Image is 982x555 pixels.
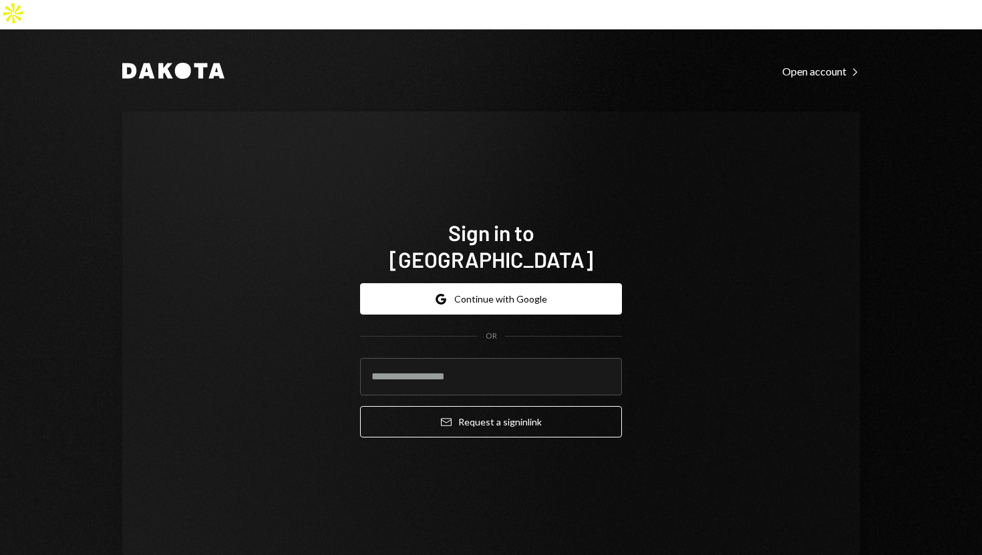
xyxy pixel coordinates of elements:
[360,219,622,272] h1: Sign in to [GEOGRAPHIC_DATA]
[782,63,860,78] a: Open account
[782,65,860,78] div: Open account
[360,406,622,437] button: Request a signinlink
[360,283,622,315] button: Continue with Google
[486,331,497,342] div: OR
